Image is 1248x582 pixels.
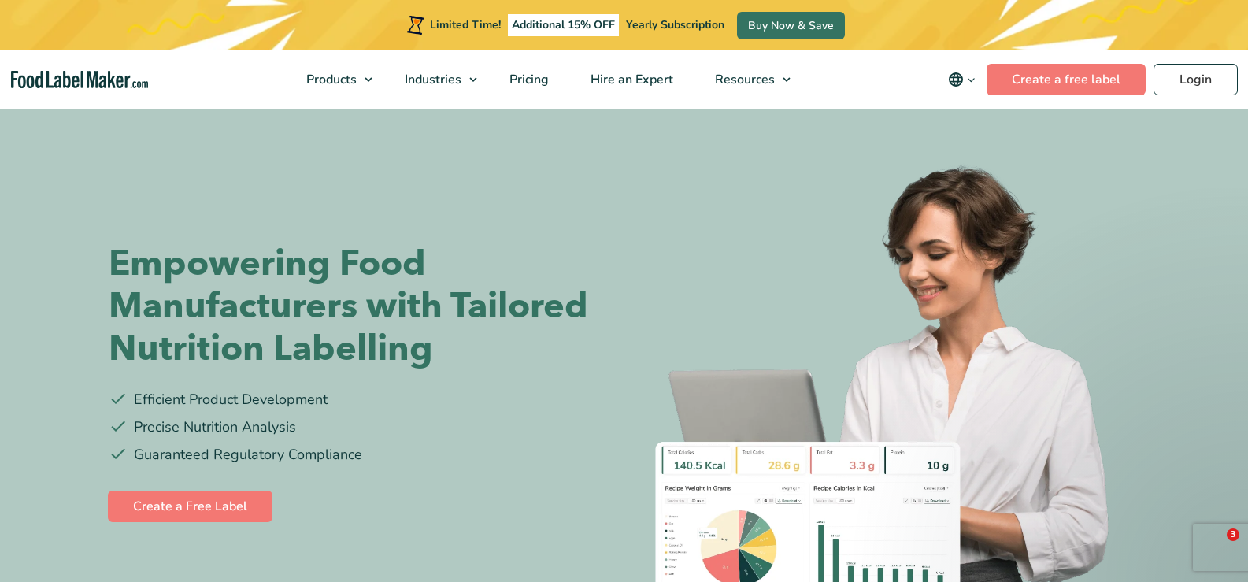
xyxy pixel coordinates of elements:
[505,71,550,88] span: Pricing
[710,71,776,88] span: Resources
[489,50,566,109] a: Pricing
[109,243,613,370] h1: Empowering Food Manufacturers with Tailored Nutrition Labelling
[109,444,613,465] li: Guaranteed Regulatory Compliance
[302,71,358,88] span: Products
[1154,64,1238,95] a: Login
[586,71,675,88] span: Hire an Expert
[570,50,691,109] a: Hire an Expert
[694,50,798,109] a: Resources
[1227,528,1239,541] span: 3
[109,389,613,410] li: Efficient Product Development
[508,14,619,36] span: Additional 15% OFF
[430,17,501,32] span: Limited Time!
[626,17,724,32] span: Yearly Subscription
[108,491,272,522] a: Create a Free Label
[384,50,485,109] a: Industries
[109,417,613,438] li: Precise Nutrition Analysis
[286,50,380,109] a: Products
[987,64,1146,95] a: Create a free label
[1194,528,1232,566] iframe: Intercom live chat
[737,12,845,39] a: Buy Now & Save
[400,71,463,88] span: Industries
